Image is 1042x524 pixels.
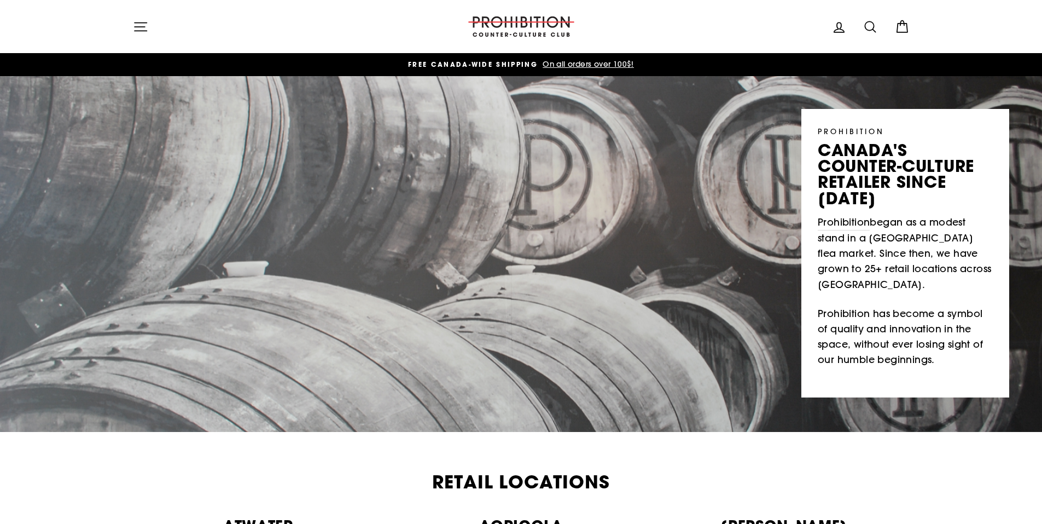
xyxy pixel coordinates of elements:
span: On all orders over 100$! [540,59,634,69]
img: PROHIBITION COUNTER-CULTURE CLUB [467,16,576,37]
h2: Retail Locations [133,473,910,491]
a: FREE CANADA-WIDE SHIPPING On all orders over 100$! [136,59,907,71]
p: began as a modest stand in a [GEOGRAPHIC_DATA] flea market. Since then, we have grown to 25+ reta... [818,215,993,292]
p: Prohibition has become a symbol of quality and innovation in the space, without ever losing sight... [818,306,993,368]
p: PROHIBITION [818,125,993,137]
p: canada's counter-culture retailer since [DATE] [818,142,993,206]
a: Prohibition [818,215,870,231]
span: FREE CANADA-WIDE SHIPPING [408,60,538,69]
